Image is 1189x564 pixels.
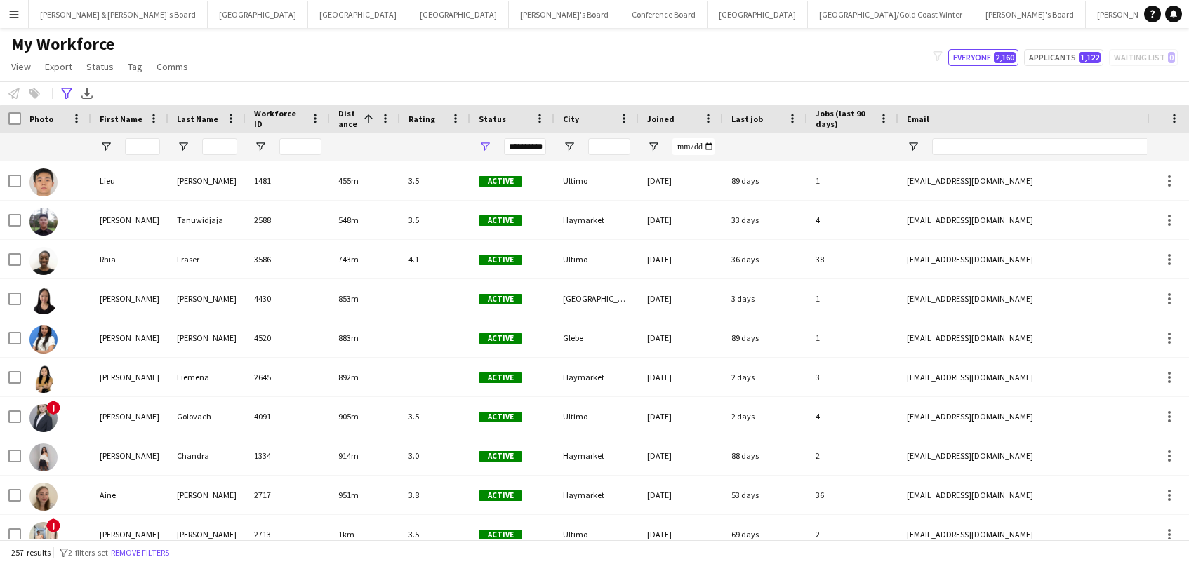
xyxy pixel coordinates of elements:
div: 2717 [246,476,330,514]
span: Workforce ID [254,108,305,129]
button: Everyone2,160 [948,49,1018,66]
div: [PERSON_NAME] [91,279,168,318]
div: [DATE] [639,240,723,278]
span: Last Name [177,114,218,124]
span: Status [86,60,114,73]
input: Joined Filter Input [672,138,715,155]
span: Distance [338,108,358,129]
input: First Name Filter Input [125,138,160,155]
div: 2 [807,436,898,475]
button: Open Filter Menu [100,140,112,153]
button: [PERSON_NAME]'s Board [509,1,620,28]
div: 2 days [723,397,807,436]
span: 1,122 [1079,52,1101,63]
div: 2588 [246,201,330,239]
span: Active [479,372,522,383]
span: View [11,60,31,73]
span: Joined [647,114,675,124]
div: [EMAIL_ADDRESS][DOMAIN_NAME] [898,436,1179,475]
div: Haymarket [554,476,639,514]
div: 2713 [246,515,330,553]
div: 4091 [246,397,330,436]
div: 4430 [246,279,330,318]
div: 53 days [723,476,807,514]
app-action-btn: Export XLSX [79,85,95,102]
a: View [6,58,36,76]
div: 2 days [723,358,807,396]
div: [EMAIL_ADDRESS][DOMAIN_NAME] [898,397,1179,436]
div: 3.5 [400,201,470,239]
img: Felicia Clara [29,286,58,314]
button: Remove filters [108,545,172,560]
div: 3.0 [400,436,470,475]
a: Tag [122,58,148,76]
span: ! [46,401,60,415]
div: Ultimo [554,397,639,436]
button: [PERSON_NAME]'s Board [974,1,1086,28]
div: [PERSON_NAME] [91,436,168,475]
div: Fraser [168,240,246,278]
div: 2 [807,515,898,553]
div: [EMAIL_ADDRESS][DOMAIN_NAME] [898,515,1179,553]
input: Workforce ID Filter Input [279,138,321,155]
div: [DATE] [639,318,723,357]
div: 1 [807,318,898,357]
div: [PERSON_NAME] [168,161,246,200]
div: 1481 [246,161,330,200]
span: 892m [338,372,359,382]
span: 1km [338,529,354,539]
div: Haymarket [554,201,639,239]
div: Aine [91,476,168,514]
div: [PERSON_NAME] [168,476,246,514]
div: 69 days [723,515,807,553]
span: 914m [338,450,359,461]
button: Conference Board [620,1,708,28]
button: [GEOGRAPHIC_DATA]/Gold Coast Winter [808,1,974,28]
button: [PERSON_NAME] & [PERSON_NAME]'s Board [29,1,208,28]
div: 38 [807,240,898,278]
div: [DATE] [639,279,723,318]
span: Jobs (last 90 days) [816,108,873,129]
span: 853m [338,293,359,304]
span: Rating [408,114,435,124]
div: 3 [807,358,898,396]
button: Open Filter Menu [479,140,491,153]
span: Comms [157,60,188,73]
div: Haymarket [554,358,639,396]
div: [DATE] [639,436,723,475]
span: Last job [731,114,763,124]
a: Status [81,58,119,76]
img: Merisa Chandra [29,443,58,471]
div: [DATE] [639,201,723,239]
a: Comms [151,58,194,76]
img: Marcy Lyudmyla Golovach [29,404,58,432]
button: Open Filter Menu [907,140,919,153]
div: 3.5 [400,515,470,553]
div: Ultimo [554,515,639,553]
button: Open Filter Menu [254,140,267,153]
img: Sakshe Vasudeva [29,325,58,354]
span: 951m [338,490,359,500]
div: 89 days [723,318,807,357]
span: Active [479,215,522,226]
img: Gerald Tanuwidjaja [29,208,58,236]
div: 4 [807,397,898,436]
div: 36 days [723,240,807,278]
span: Tag [128,60,142,73]
a: Export [39,58,78,76]
div: 1334 [246,436,330,475]
button: Open Filter Menu [177,140,190,153]
span: Active [479,333,522,344]
div: 1 [807,161,898,200]
span: 2,160 [994,52,1016,63]
div: [PERSON_NAME] [91,201,168,239]
div: 3.5 [400,397,470,436]
button: Applicants1,122 [1024,49,1103,66]
span: 905m [338,411,359,422]
div: [EMAIL_ADDRESS][DOMAIN_NAME] [898,240,1179,278]
span: 455m [338,175,359,186]
span: Active [479,530,522,540]
img: Samant Thakre [29,522,58,550]
span: 743m [338,254,359,264]
div: 4 [807,201,898,239]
